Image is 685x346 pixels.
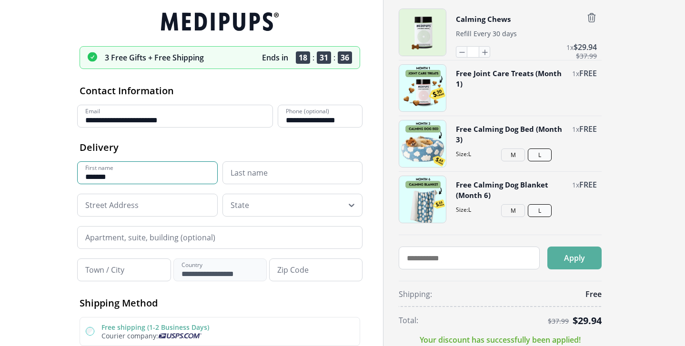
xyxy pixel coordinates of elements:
button: Free Calming Dog Blanket (Month 6) [456,179,567,200]
span: Shipping: [399,289,432,299]
button: Calming Chews [456,12,511,25]
button: M [501,204,525,217]
span: Size: L [456,206,597,214]
img: Free Joint Care Treats (Month 1) [399,65,446,111]
span: FREE [579,124,597,134]
img: Usps courier company [158,333,201,338]
span: Total: [399,315,418,326]
p: 3 Free Gifts + Free Shipping [105,52,204,63]
span: 31 [317,51,331,64]
span: 1 x [566,43,574,52]
span: Free [585,289,602,299]
span: 1 x [572,69,579,78]
span: Delivery [80,141,119,154]
span: : [312,52,314,63]
img: Free Calming Dog Blanket (Month 6) [399,176,446,223]
span: $ 29.94 [574,42,597,52]
span: FREE [579,179,597,190]
button: L [528,148,552,161]
span: Size: L [456,150,597,158]
span: 1 x [572,180,579,189]
img: Free Calming Dog Bed (Month 3) [399,120,446,167]
button: Apply [547,247,602,269]
button: Free Calming Dog Bed (Month 3) [456,124,567,145]
span: 1 x [572,125,579,134]
span: $ 37.99 [576,52,597,60]
span: Contact Information [80,84,174,97]
span: : [333,52,335,63]
label: Free shipping (1-2 Business Days) [101,323,209,332]
button: Free Joint Care Treats (Month 1) [456,68,567,89]
img: Calming Chews [399,9,446,56]
span: $ 29.94 [573,314,602,327]
h2: Shipping Method [80,297,360,309]
span: 18 [296,51,310,64]
span: 36 [338,51,352,64]
button: M [501,148,525,161]
span: FREE [579,68,597,79]
span: $ 37.99 [548,317,569,325]
span: Courier company: [101,331,158,340]
span: Refill Every 30 days [456,29,517,38]
p: Ends in [262,52,288,63]
button: L [528,204,552,217]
